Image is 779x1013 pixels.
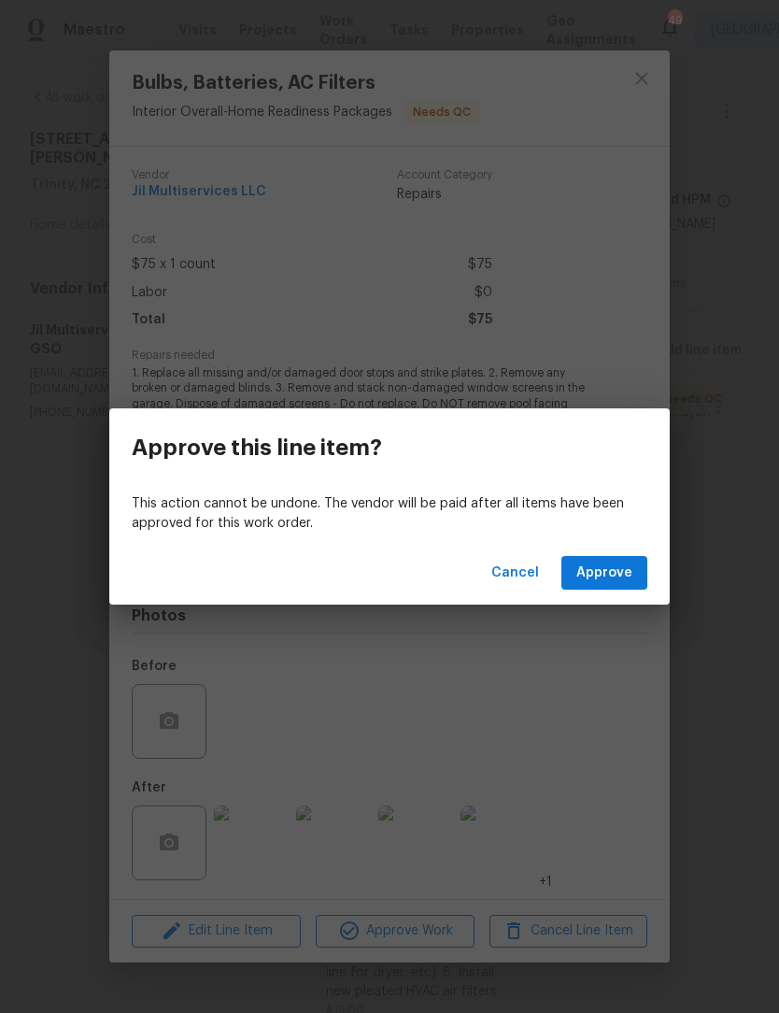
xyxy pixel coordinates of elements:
button: Approve [561,556,647,591]
span: Cancel [491,562,539,585]
h3: Approve this line item? [132,435,382,461]
span: Approve [576,562,632,585]
p: This action cannot be undone. The vendor will be paid after all items have been approved for this... [132,494,647,534]
button: Cancel [484,556,546,591]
